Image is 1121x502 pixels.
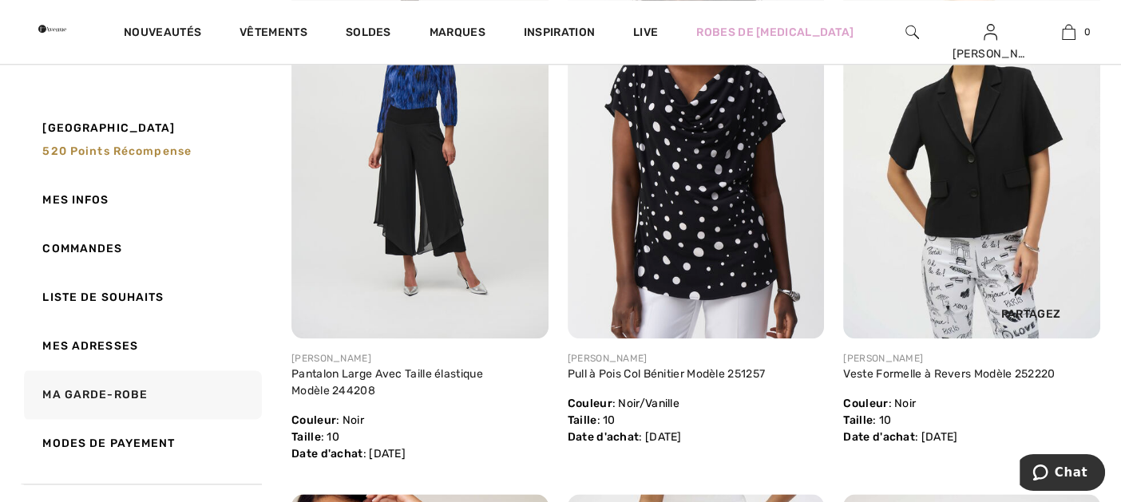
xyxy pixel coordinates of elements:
[291,447,363,460] span: Date d'achat
[21,176,262,224] a: Mes infos
[1031,22,1107,42] a: 0
[633,24,658,41] a: Live
[21,273,262,322] a: Liste de souhaits
[568,397,612,410] span: Couleur
[952,45,1028,62] div: [PERSON_NAME]
[905,22,919,42] img: recherche
[124,26,201,42] a: Nouveautés
[568,413,597,427] span: Taille
[984,24,997,39] a: Se connecter
[843,366,1100,445] div: : Noir : 10 : [DATE]
[843,397,888,410] span: Couleur
[1062,22,1075,42] img: Mon panier
[291,351,549,366] div: [PERSON_NAME]
[973,270,1088,326] div: Partagez
[568,366,825,445] div: : Noir/Vanille : 10 : [DATE]
[291,430,321,444] span: Taille
[21,322,262,370] a: Mes adresses
[843,351,1100,366] div: [PERSON_NAME]
[568,430,640,444] span: Date d'achat
[42,144,192,158] span: 520 Points récompense
[843,413,873,427] span: Taille
[843,367,1055,381] a: Veste Formelle à Revers Modèle 252220
[984,22,997,42] img: Mes infos
[696,24,854,41] a: Robes de [MEDICAL_DATA]
[430,26,485,42] a: Marques
[524,26,595,42] span: Inspiration
[21,419,262,468] a: Modes de payement
[21,370,262,419] a: Ma garde-robe
[346,26,391,42] a: Soldes
[240,26,307,42] a: Vêtements
[843,430,915,444] span: Date d'achat
[1020,454,1105,494] iframe: Ouvre un widget dans lequel vous pouvez chatter avec l’un de nos agents
[38,13,66,45] img: 1ère Avenue
[291,413,336,427] span: Couleur
[568,367,765,381] a: Pull à Pois Col Bénitier Modèle 251257
[21,224,262,273] a: Commandes
[291,367,483,397] a: Pantalon Large Avec Taille élastique Modèle 244208
[42,120,175,136] span: [GEOGRAPHIC_DATA]
[568,351,825,366] div: [PERSON_NAME]
[291,366,549,462] div: : Noir : 10 : [DATE]
[1083,25,1090,39] span: 0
